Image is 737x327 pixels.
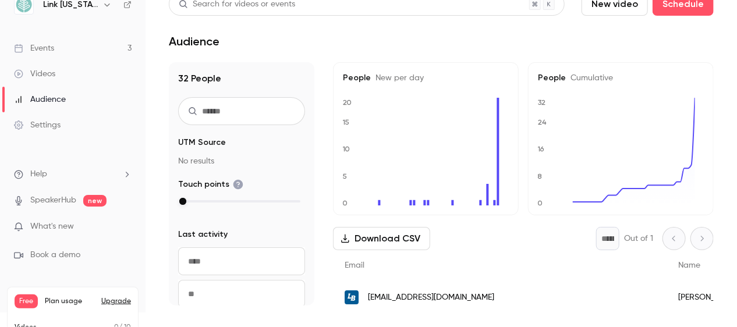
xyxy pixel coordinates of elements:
span: Last activity [178,229,228,240]
div: Audience [14,94,66,105]
img: linnbenton.edu [345,290,359,304]
iframe: Noticeable Trigger [118,222,132,232]
h1: 32 People [178,72,305,86]
h1: Audience [169,34,219,48]
h5: People [343,72,509,84]
text: 24 [538,118,547,126]
text: 0 [537,199,543,207]
input: From [178,247,305,275]
span: What's new [30,221,74,233]
div: Events [14,42,54,54]
span: Book a demo [30,249,80,261]
text: 16 [537,145,544,154]
span: Touch points [178,179,243,190]
button: Upgrade [101,297,131,306]
p: Out of 1 [624,233,653,244]
span: New per day [371,74,424,82]
span: Plan usage [45,297,94,306]
a: SpeakerHub [30,194,76,207]
span: Name [678,261,700,269]
button: Download CSV [333,227,430,250]
input: To [178,280,305,308]
span: new [83,195,107,207]
h5: People [538,72,704,84]
span: UTM Source [178,137,226,148]
span: Help [30,168,47,180]
span: Cumulative [566,74,613,82]
span: Free [15,294,38,308]
text: 32 [538,98,545,106]
text: 15 [342,118,349,126]
text: 8 [537,172,542,180]
span: [EMAIL_ADDRESS][DOMAIN_NAME] [368,292,494,304]
text: 10 [342,145,350,154]
text: 0 [342,199,348,207]
text: 20 [343,98,352,106]
div: Videos [14,68,55,80]
p: No results [178,155,305,167]
li: help-dropdown-opener [14,168,132,180]
span: Email [345,261,364,269]
div: max [179,198,186,205]
div: Settings [14,119,61,131]
text: 5 [342,172,347,180]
